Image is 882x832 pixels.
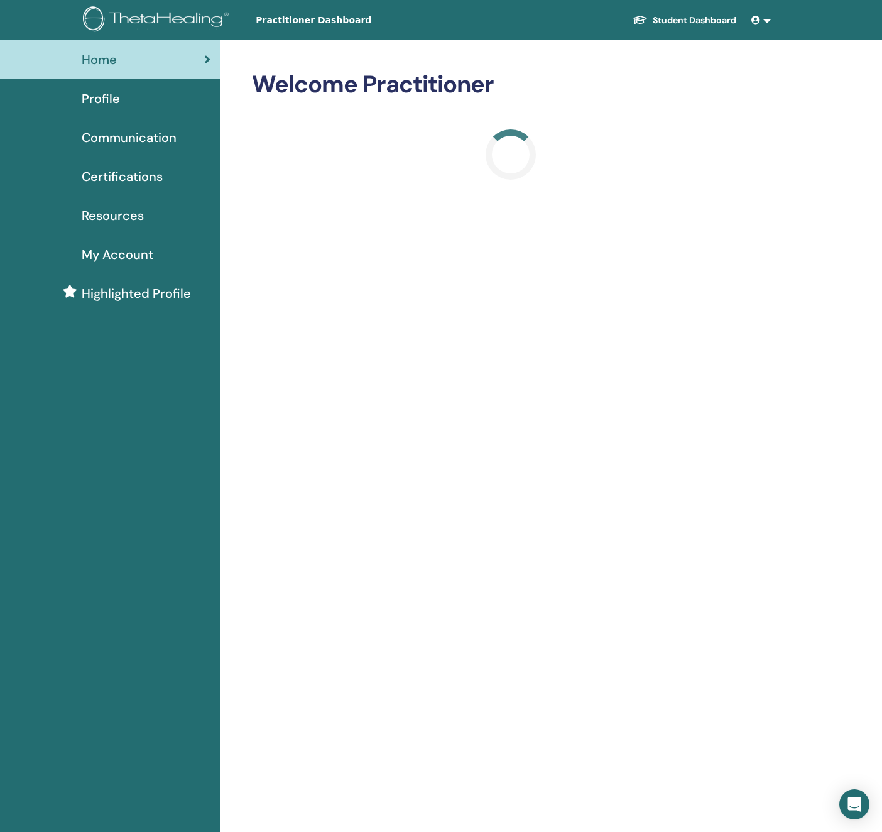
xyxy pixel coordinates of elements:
span: My Account [82,245,153,264]
img: logo.png [83,6,233,35]
span: Home [82,50,117,69]
a: Student Dashboard [623,9,746,32]
span: Certifications [82,167,163,186]
span: Communication [82,128,177,147]
span: Profile [82,89,120,108]
span: Resources [82,206,144,225]
h2: Welcome Practitioner [252,70,769,99]
span: Practitioner Dashboard [256,14,444,27]
div: Open Intercom Messenger [839,789,869,819]
span: Highlighted Profile [82,284,191,303]
img: graduation-cap-white.svg [633,14,648,25]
